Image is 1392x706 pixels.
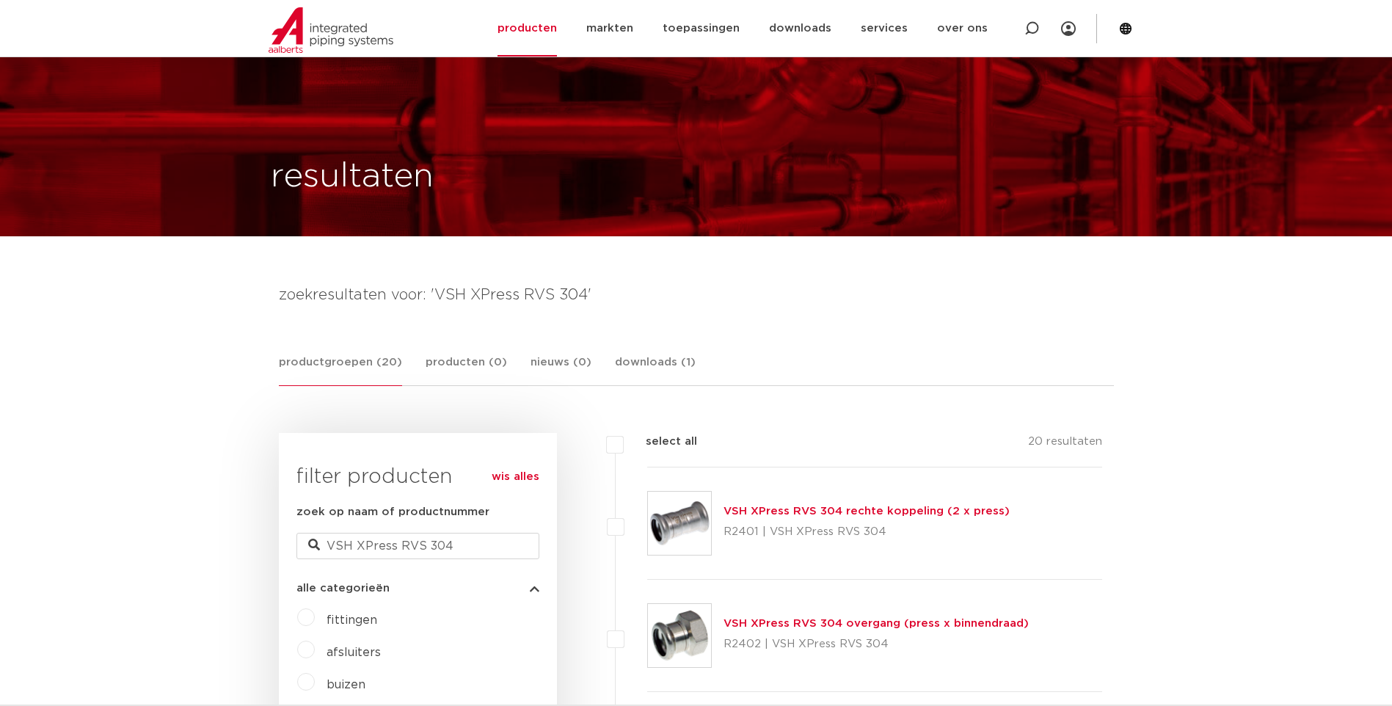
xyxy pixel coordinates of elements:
a: VSH XPress RVS 304 rechte koppeling (2 x press) [724,506,1010,517]
span: alle categorieën [296,583,390,594]
a: fittingen [327,614,377,626]
h4: zoekresultaten voor: 'VSH XPress RVS 304' [279,283,1114,307]
img: Thumbnail for VSH XPress RVS 304 rechte koppeling (2 x press) [648,492,711,555]
p: R2402 | VSH XPress RVS 304 [724,633,1029,656]
a: producten (0) [426,354,507,385]
label: select all [624,433,697,451]
p: 20 resultaten [1028,433,1102,456]
p: R2401 | VSH XPress RVS 304 [724,520,1010,544]
a: downloads (1) [615,354,696,385]
img: Thumbnail for VSH XPress RVS 304 overgang (press x binnendraad) [648,604,711,667]
a: buizen [327,679,365,691]
button: alle categorieën [296,583,539,594]
div: my IPS [1061,12,1076,45]
h1: resultaten [271,153,434,200]
input: zoeken [296,533,539,559]
label: zoek op naam of productnummer [296,503,489,521]
a: wis alles [492,468,539,486]
a: afsluiters [327,647,381,658]
h3: filter producten [296,462,539,492]
a: VSH XPress RVS 304 overgang (press x binnendraad) [724,618,1029,629]
a: productgroepen (20) [279,354,402,386]
a: nieuws (0) [531,354,591,385]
